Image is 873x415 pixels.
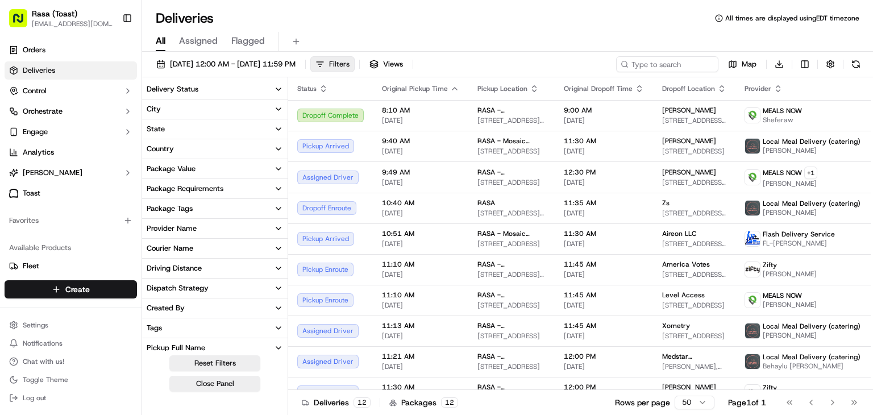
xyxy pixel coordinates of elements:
img: 1756434665150-4e636765-6d04-44f2-b13a-1d7bbed723a0 [24,108,44,128]
img: lmd_logo.png [745,139,760,153]
span: RASA - Mosaic District [477,229,546,238]
a: 📗Knowledge Base [7,249,92,269]
span: Assigned [179,34,218,48]
span: [PERSON_NAME] [35,176,92,185]
span: Orchestrate [23,106,63,117]
button: [PERSON_NAME] [5,164,137,182]
span: Xometry [662,321,690,330]
span: 10:12 AM [102,206,135,215]
a: 💻API Documentation [92,249,187,269]
div: 12 [441,397,458,408]
span: [DATE] [564,239,644,248]
span: [STREET_ADDRESS][US_STATE][US_STATE] [662,270,726,279]
span: [DATE] [382,209,459,218]
span: 11:45 AM [564,260,644,269]
button: Control [5,82,137,100]
span: 9:00 AM [564,106,644,115]
span: 11:30 AM [564,136,644,146]
button: Filters [310,56,355,72]
span: [PERSON_NAME] [662,168,716,177]
div: Country [147,144,174,154]
span: [STREET_ADDRESS][US_STATE] [662,209,726,218]
span: [DATE] 12:00 AM - [DATE] 11:59 PM [170,59,296,69]
span: All [156,34,165,48]
span: [EMAIL_ADDRESS][DOMAIN_NAME] [32,19,113,28]
span: [DATE] [382,270,459,279]
div: Past conversations [11,147,76,156]
span: [DATE] [564,147,644,156]
span: [STREET_ADDRESS] [477,178,546,187]
button: See all [176,145,207,159]
button: Create [5,280,137,298]
span: Analytics [23,147,54,157]
span: RASA - Mosaic District [477,136,546,146]
span: [STREET_ADDRESS][PERSON_NAME] [662,239,726,248]
div: Pickup Full Name [147,343,205,353]
img: melas_now_logo.png [745,170,760,185]
span: MEALS NOW [763,291,802,300]
span: Orders [23,45,45,55]
h1: Deliveries [156,9,214,27]
button: Pickup Full Name [142,338,288,358]
span: Aireon LLC [662,229,696,238]
span: Zs [662,198,670,208]
span: 11:10 AM [382,290,459,300]
span: [STREET_ADDRESS] [662,301,726,310]
span: Filters [329,59,350,69]
span: • [94,176,98,185]
button: Orchestrate [5,102,137,121]
button: Package Requirements [142,179,288,198]
span: 12:00 PM [564,352,644,361]
img: Mariam Aslam [11,165,30,183]
button: State [142,119,288,139]
span: 14 minutes ago [101,176,154,185]
span: Create [65,284,90,295]
button: [DATE] 12:00 AM - [DATE] 11:59 PM [151,56,301,72]
input: Type to search [616,56,718,72]
span: Original Dropoff Time [564,84,633,93]
span: 11:13 AM [382,321,459,330]
span: RASA - [GEOGRAPHIC_DATA] [477,290,546,300]
span: Medstar georgetown [662,352,726,361]
button: Tags [142,318,288,338]
span: [STREET_ADDRESS][US_STATE] [477,270,546,279]
span: Local Meal Delivery (catering) [763,352,860,362]
span: API Documentation [107,254,182,265]
span: [PERSON_NAME] [763,146,860,155]
span: [STREET_ADDRESS] [477,362,546,371]
span: Deliveries [23,65,55,76]
span: Pylon [113,281,138,290]
span: Chat with us! [23,357,64,366]
button: Driving Distance [142,259,288,278]
img: 1736555255976-a54dd68f-1ca7-489b-9aae-adbdc363a1c4 [23,207,32,216]
div: City [147,104,161,114]
button: Created By [142,298,288,318]
button: Close Panel [169,376,260,392]
span: 11:10 AM [382,260,459,269]
span: Flagged [231,34,265,48]
span: 11:30 AM [382,383,459,392]
div: Package Value [147,164,196,174]
span: Notifications [23,339,63,348]
span: [DATE] [382,362,459,371]
div: Favorites [5,211,137,230]
span: [DATE] [382,331,459,341]
span: Rasa (Toast) [32,8,77,19]
div: Package Tags [147,204,193,214]
span: [STREET_ADDRESS] [662,147,726,156]
a: Fleet [9,261,132,271]
a: Toast [5,184,137,202]
span: 9:40 AM [382,136,459,146]
span: [DATE] [564,178,644,187]
div: State [147,124,165,134]
img: zifty-logo-trans-sq.png [745,385,760,400]
span: 11:45 AM [564,321,644,330]
span: Sheferaw [763,115,802,125]
img: 1736555255976-a54dd68f-1ca7-489b-9aae-adbdc363a1c4 [11,108,32,128]
div: Available Products [5,239,137,257]
span: Views [383,59,403,69]
span: [STREET_ADDRESS][US_STATE][US_STATE] [662,178,726,187]
div: Deliveries [302,397,371,408]
span: RASA - [GEOGRAPHIC_DATA][PERSON_NAME] [477,106,546,115]
span: [DATE] [564,331,644,341]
